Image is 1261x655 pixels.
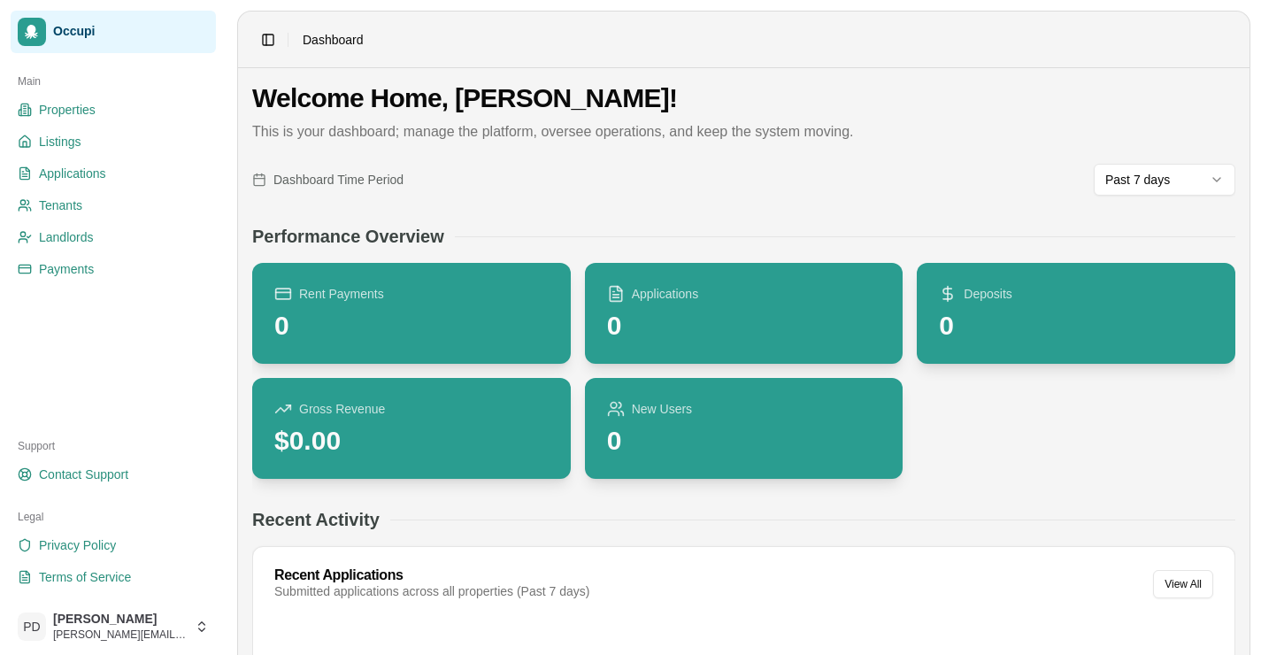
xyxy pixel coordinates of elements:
a: Contact Support [11,460,216,489]
h1: Welcome Home, [PERSON_NAME]! [252,82,1235,114]
a: Listings [11,127,216,156]
div: $0.00 [274,425,385,457]
span: Privacy Policy [39,536,116,554]
div: Legal [11,503,216,531]
span: Applications [39,165,106,182]
button: View All [1153,570,1213,598]
a: Privacy Policy [11,531,216,559]
div: Recent Applications [274,568,589,582]
span: Listings [39,133,81,150]
div: 0 [939,310,1011,342]
span: Terms of Service [39,568,131,586]
div: 0 [607,310,699,342]
span: New Users [632,400,692,418]
div: Submitted applications across all properties (Past 7 days) [274,582,589,600]
div: 0 [607,425,692,457]
p: This is your dashboard; manage the platform, oversee operations, and keep the system moving. [252,121,1235,143]
span: PD [18,613,46,641]
span: Gross Revenue [299,400,385,418]
a: Landlords [11,223,216,251]
nav: breadcrumb [303,31,364,49]
span: [PERSON_NAME] [53,612,188,628]
div: Main [11,67,216,96]
span: Dashboard Time Period [273,171,404,189]
h2: Recent Activity [252,507,380,532]
span: Tenants [39,196,82,214]
span: Applications [632,285,699,303]
span: Properties [39,101,96,119]
div: 0 [274,310,384,342]
a: Terms of Service [11,563,216,591]
h2: Performance Overview [252,224,444,249]
span: [PERSON_NAME][EMAIL_ADDRESS][DOMAIN_NAME] [53,628,188,642]
a: Properties [11,96,216,124]
span: Rent Payments [299,285,384,303]
a: Tenants [11,191,216,220]
button: PD[PERSON_NAME][PERSON_NAME][EMAIL_ADDRESS][DOMAIN_NAME] [11,605,216,648]
span: Payments [39,260,94,278]
span: Dashboard [303,31,364,49]
span: Landlords [39,228,94,246]
span: Occupi [53,24,209,40]
a: Payments [11,255,216,283]
a: Occupi [11,11,216,53]
span: Contact Support [39,466,128,483]
span: Deposits [964,285,1011,303]
a: Applications [11,159,216,188]
div: Support [11,432,216,460]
